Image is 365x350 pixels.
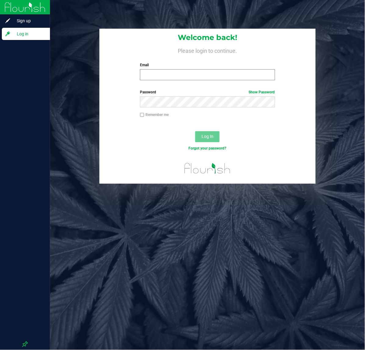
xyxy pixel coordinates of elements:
a: Forgot your password? [188,146,226,150]
a: Show Password [249,90,275,94]
span: Sign up [11,17,47,24]
span: Log In [202,134,213,139]
label: Remember me [140,112,169,117]
input: Remember me [140,113,144,117]
label: Email [140,62,275,68]
inline-svg: Sign up [5,18,11,24]
label: Pin the sidebar to full width on large screens [22,341,28,347]
button: Log In [195,131,220,142]
inline-svg: Log in [5,31,11,37]
span: Password [140,90,156,94]
span: Log in [11,30,47,38]
img: flourish_logo.svg [181,157,234,179]
h4: Please login to continue. [99,46,316,54]
h1: Welcome back! [99,34,316,41]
